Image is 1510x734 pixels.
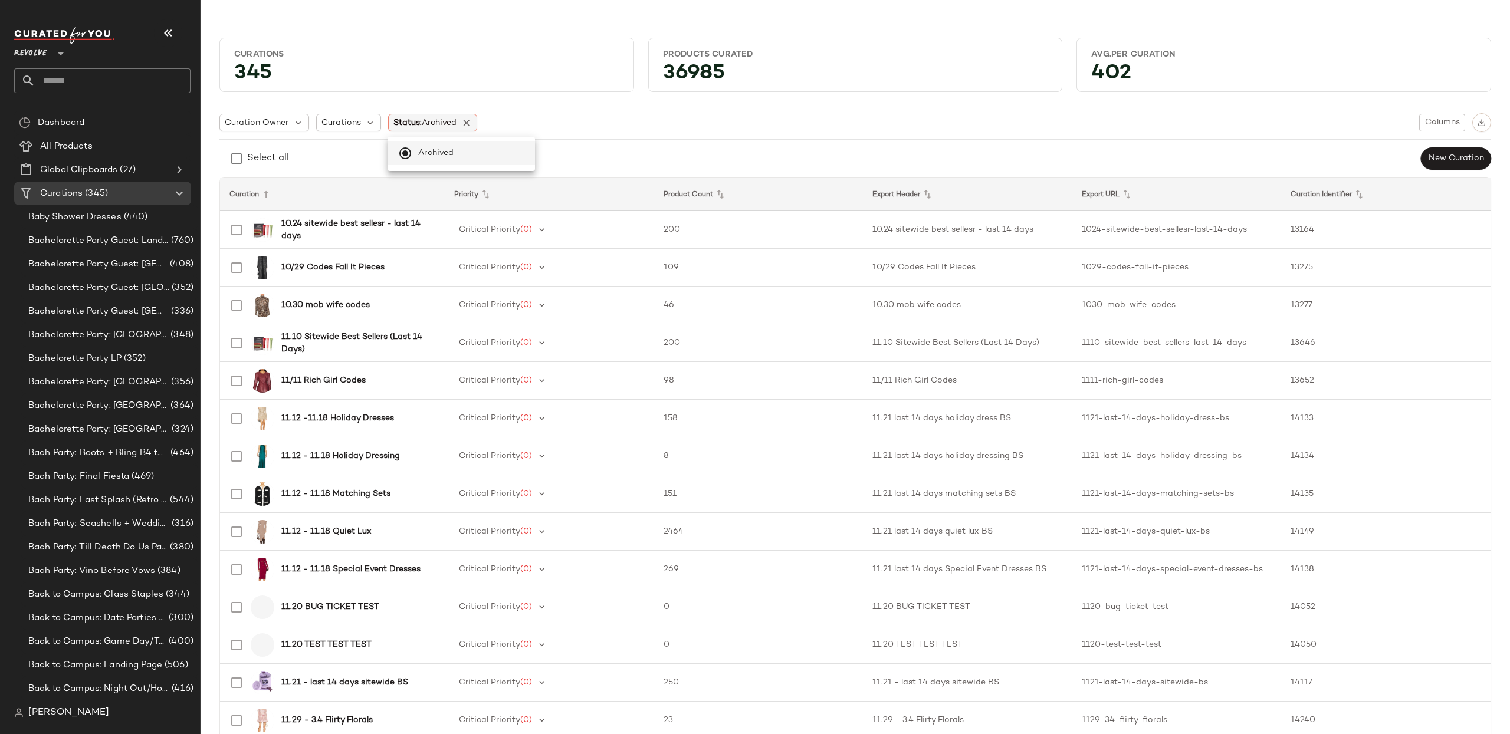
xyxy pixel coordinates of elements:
span: (440) [122,210,148,224]
span: Critical Priority [459,338,520,347]
span: Critical Priority [459,376,520,385]
span: Critical Priority [459,225,520,234]
span: (0) [520,640,532,649]
div: Products Curated [663,49,1048,60]
span: Back to Campus: Night Out/House Parties [28,682,169,696]
span: (0) [520,603,532,611]
td: 10/29 Codes Fall It Pieces [863,249,1072,287]
td: 2464 [654,513,864,551]
span: (380) [168,541,193,554]
span: Critical Priority [459,716,520,725]
span: Critical Priority [459,452,520,460]
td: 11.10 Sitewide Best Sellers (Last 14 Days) [863,324,1072,362]
b: 11.12 - 11.18 Special Event Dresses [281,563,421,575]
span: Bach Party: Final Fiesta [28,470,129,483]
div: Select all [247,152,289,166]
td: 0 [654,626,864,664]
img: MALR-WK276_V1.jpg [251,482,274,506]
span: (760) [169,234,193,248]
td: 14050 [1281,626,1491,664]
div: 345 [225,65,629,87]
span: (0) [520,527,532,536]
td: 14135 [1281,475,1491,513]
span: (345) [83,187,108,200]
span: Bachelorette Party Guest: Landing Page [28,234,169,248]
span: (464) [168,446,193,460]
span: (400) [166,635,193,649]
img: AEXR-WO9_V1.jpg [251,369,274,393]
span: Bachelorette Party LP [28,352,122,366]
span: (0) [520,678,532,687]
th: Curation [220,178,445,211]
span: Baby Shower Dresses [28,210,122,224]
td: 1029-codes-fall-it-pieces [1072,249,1282,287]
img: svg%3e [1478,119,1486,127]
span: Revolve [14,40,47,61]
span: (0) [520,452,532,460]
span: Bachelorette Party: [GEOGRAPHIC_DATA] [28,399,168,413]
th: Export Header [863,178,1072,211]
div: Avg.per Curation [1091,49,1476,60]
td: 1120-test-test-test [1072,626,1282,664]
span: Bach Party: Boots + Bling B4 the Ring [28,446,168,460]
span: (416) [169,682,193,696]
span: Columns [1424,118,1460,127]
span: Bach Party: Last Splash (Retro [GEOGRAPHIC_DATA]) [28,493,168,507]
span: (408) [168,258,193,271]
span: Back to Campus: Landing Page [28,659,162,672]
span: (469) [129,470,154,483]
td: 11.21 - last 14 days sitewide BS [863,664,1072,702]
b: 11.29 - 3.4 Flirty Florals [281,714,373,726]
span: (352) [122,352,146,366]
td: 14052 [1281,588,1491,626]
span: (0) [520,225,532,234]
td: 98 [654,362,864,400]
img: ASTR-WD632_V1.jpg [251,520,274,544]
img: SMAD-WD242_V1.jpg [251,445,274,468]
td: 1121-last-14-days-quiet-lux-bs [1072,513,1282,551]
td: 1121-last-14-days-holiday-dressing-bs [1072,437,1282,475]
th: Priority [445,178,654,211]
span: Dashboard [38,116,84,130]
img: cfy_white_logo.C9jOOHJF.svg [14,27,114,44]
span: New Curation [1428,154,1484,163]
td: 11.21 last 14 days holiday dress BS [863,400,1072,437]
td: 11.21 last 14 days holiday dressing BS [863,437,1072,475]
td: 13652 [1281,362,1491,400]
b: 11.12 - 11.18 Holiday Dressing [281,450,400,462]
span: Bachelorette Party: [GEOGRAPHIC_DATA] [28,328,168,342]
span: (356) [169,376,193,389]
span: Curations [321,117,361,129]
b: 10/29 Codes Fall It Pieces [281,261,385,274]
td: 14138 [1281,551,1491,588]
td: 1120-bug-ticket-test [1072,588,1282,626]
b: 11.20 BUG TICKET TEST [281,601,379,613]
td: 13277 [1281,287,1491,324]
th: Curation Identifier [1281,178,1491,211]
img: LMME-WU5_V1.jpg [251,671,274,694]
b: 11.12 - 11.18 Quiet Lux [281,525,372,538]
span: Back to Campus: Class Staples [28,588,163,601]
td: 11.21 last 14 days quiet lux BS [863,513,1072,551]
span: Critical Priority [459,489,520,498]
span: (506) [162,659,188,672]
span: (348) [168,328,193,342]
span: Bachelorette Party Guest: [GEOGRAPHIC_DATA] [28,281,169,295]
span: Status: [393,117,457,129]
span: Bachelorette Party: [GEOGRAPHIC_DATA] [28,423,169,436]
span: Archived [422,119,457,127]
div: Curations [234,49,619,60]
td: 1110-sitewide-best-sellers-last-14-days [1072,324,1282,362]
td: 0 [654,588,864,626]
td: 11.20 TEST TEST TEST [863,626,1072,664]
span: Critical Priority [459,640,520,649]
b: 10.30 mob wife codes [281,299,370,311]
span: Bach Party: Vino Before Vows [28,564,155,578]
b: 10.24 sitewide best sellesr - last 14 days [281,218,431,242]
span: Bachelorette Party Guest: [GEOGRAPHIC_DATA] [28,305,169,318]
span: (0) [520,263,532,272]
span: Critical Priority [459,565,520,574]
td: 1024-sitewide-best-sellesr-last-14-days [1072,211,1282,249]
span: Critical Priority [459,301,520,310]
span: (0) [520,338,532,347]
